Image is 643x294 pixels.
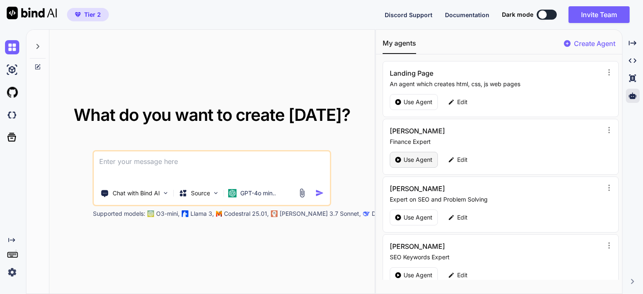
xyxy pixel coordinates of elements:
[5,108,19,122] img: darkCloudIdeIcon
[75,12,81,17] img: premium
[148,210,154,217] img: GPT-4
[445,10,489,19] button: Documentation
[385,10,432,19] button: Discord Support
[229,189,237,197] img: GPT-4o mini
[457,156,468,164] p: Edit
[162,189,170,197] img: Pick Tools
[363,210,370,217] img: claude
[113,189,160,197] p: Chat with Bind AI
[156,210,180,218] p: O3-mini,
[385,11,432,18] span: Discord Support
[93,210,145,218] p: Supported models:
[216,211,222,217] img: Mistral-AI
[390,138,602,146] p: Finance Expert
[5,265,19,279] img: settings
[390,80,602,88] p: An agent which creates html, css, js web pages
[5,85,19,100] img: githubLight
[182,210,189,217] img: Llama2
[190,210,214,218] p: Llama 3,
[390,195,602,204] p: Expert on SEO and Problem Solving
[574,38,615,49] p: Create Agent
[280,210,361,218] p: [PERSON_NAME] 3.7 Sonnet,
[390,68,538,78] h3: Landing Page
[5,40,19,54] img: chat
[457,213,468,222] p: Edit
[502,10,533,19] span: Dark mode
[213,189,220,197] img: Pick Models
[240,189,276,197] p: GPT-4o min..
[224,210,269,218] p: Codestral 25.01,
[74,105,350,125] span: What do you want to create [DATE]?
[271,210,278,217] img: claude
[390,241,538,251] h3: [PERSON_NAME]
[191,189,210,197] p: Source
[67,8,109,21] button: premiumTier 2
[390,126,538,136] h3: [PERSON_NAME]
[457,98,468,106] p: Edit
[390,253,602,261] p: SEO Keywords Expert
[383,38,416,54] button: My agents
[404,213,432,222] p: Use Agent
[457,271,468,279] p: Edit
[390,184,538,194] h3: [PERSON_NAME]
[404,98,432,106] p: Use Agent
[84,10,101,19] span: Tier 2
[445,11,489,18] span: Documentation
[7,7,57,19] img: Bind AI
[404,271,432,279] p: Use Agent
[404,156,432,164] p: Use Agent
[315,189,324,197] img: icon
[372,210,407,218] p: Deepseek R1
[297,188,307,198] img: attachment
[5,63,19,77] img: ai-studio
[568,6,630,23] button: Invite Team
